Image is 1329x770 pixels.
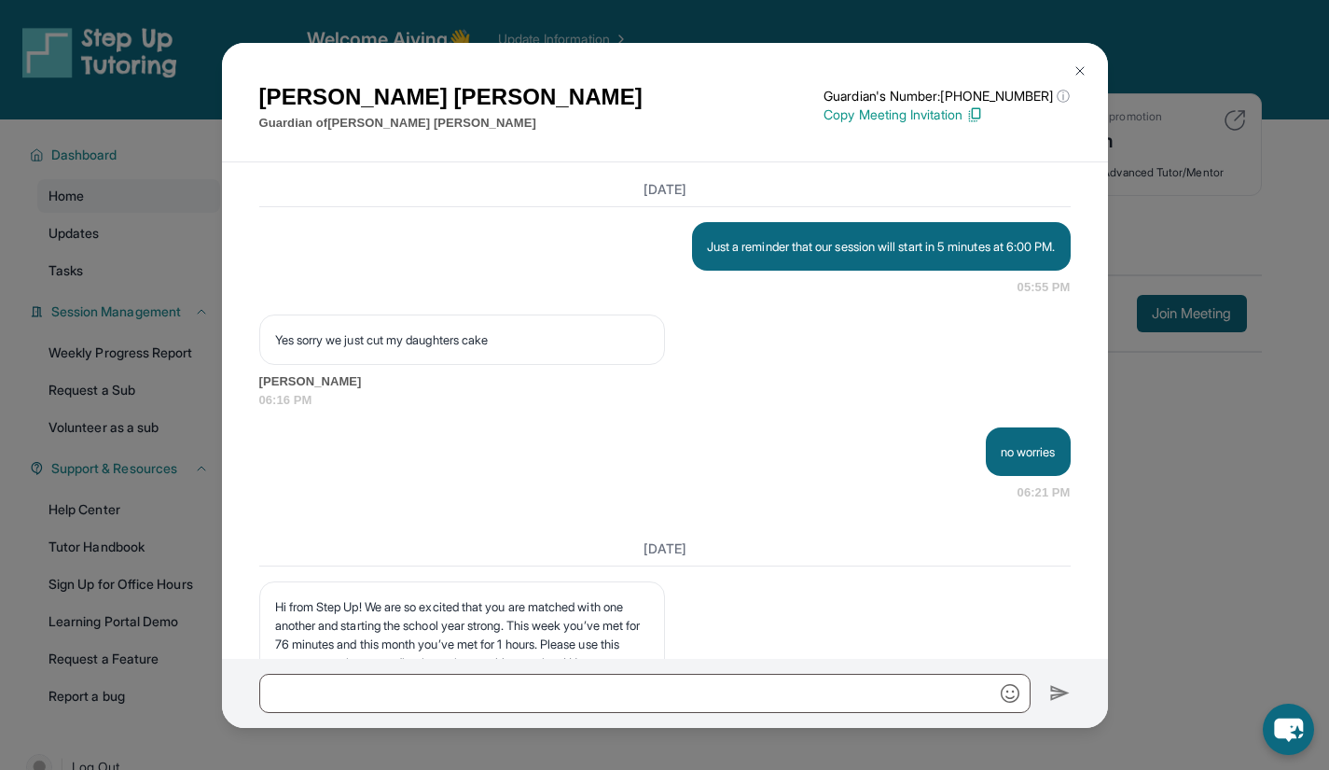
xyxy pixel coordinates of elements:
[259,372,1071,391] span: [PERSON_NAME]
[707,237,1056,256] p: Just a reminder that our session will start in 5 minutes at 6:00 PM.
[259,80,643,114] h1: [PERSON_NAME] [PERSON_NAME]
[259,114,643,133] p: Guardian of [PERSON_NAME] [PERSON_NAME]
[1057,87,1070,105] span: ⓘ
[259,539,1071,558] h3: [DATE]
[1018,483,1071,502] span: 06:21 PM
[1001,442,1056,461] p: no worries
[1001,684,1019,703] img: Emoji
[966,106,983,123] img: Copy Icon
[824,105,1070,124] p: Copy Meeting Invitation
[1263,704,1314,755] button: chat-button
[259,391,1071,410] span: 06:16 PM
[824,87,1070,105] p: Guardian's Number: [PHONE_NUMBER]
[259,180,1071,199] h3: [DATE]
[1049,682,1071,705] img: Send icon
[275,330,649,349] p: Yes sorry we just cut my daughters cake
[1018,278,1071,297] span: 05:55 PM
[275,597,649,691] p: Hi from Step Up! We are so excited that you are matched with one another and starting the school ...
[1073,63,1087,78] img: Close Icon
